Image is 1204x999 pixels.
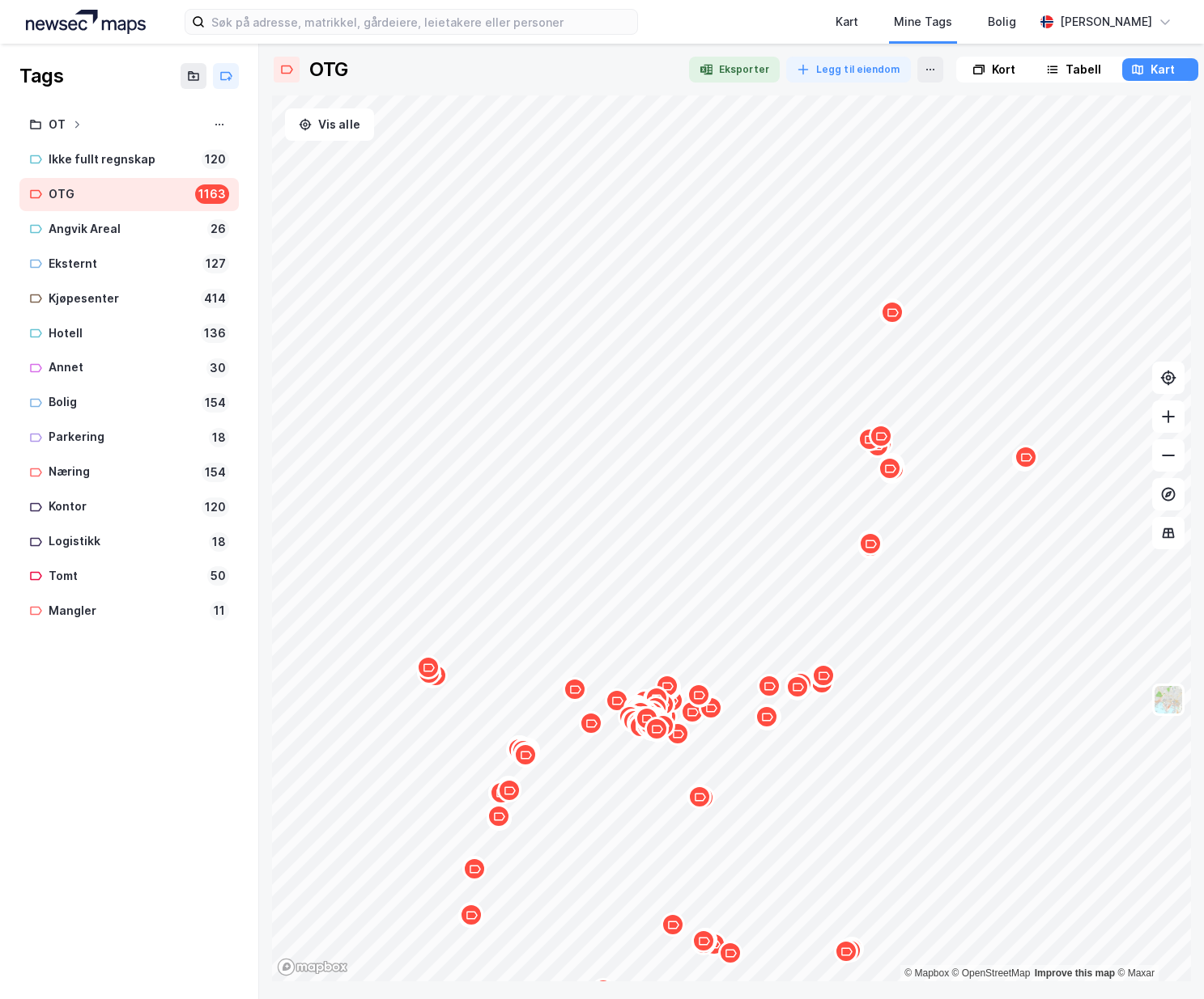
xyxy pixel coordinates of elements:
[209,532,229,552] div: 18
[625,695,649,719] div: Map marker
[19,560,239,593] a: Tomt50
[508,736,533,760] div: Map marker
[462,856,487,880] div: Map marker
[49,150,195,170] div: Ikke fullt regnskap
[840,937,864,961] div: Map marker
[49,289,194,309] div: Kjøpesenter
[787,671,811,696] div: Map marker
[755,705,779,729] div: Map marker
[988,12,1016,32] div: Bolig
[19,455,239,489] a: Næring154
[687,785,712,809] div: Map marker
[272,95,1191,981] canvas: Map
[644,696,668,720] div: Map marker
[507,737,531,761] div: Map marker
[880,300,904,324] div: Map marker
[718,941,742,965] div: Map marker
[49,462,195,482] div: Næring
[838,938,862,963] div: Map marker
[19,595,239,628] a: Mangler11
[206,358,229,378] div: 30
[19,143,239,176] a: Ikke fullt regnskap120
[19,525,239,558] a: Logistikk18
[687,683,711,707] div: Map marker
[869,424,893,448] div: Map marker
[628,714,653,739] div: Map marker
[834,939,858,963] div: Map marker
[1123,921,1204,999] iframe: Chat Widget
[858,531,883,556] div: Map marker
[628,713,653,738] div: Map marker
[512,738,536,762] div: Map marker
[689,57,780,83] button: Eksporter
[489,781,513,805] div: Map marker
[757,674,781,698] div: Map marker
[628,699,652,723] div: Map marker
[49,392,195,413] div: Bolig
[497,778,521,802] div: Map marker
[579,711,603,735] div: Map marker
[49,531,202,552] div: Logistikk
[19,213,239,246] a: Angvik Areal26
[201,324,229,343] div: 136
[202,393,229,413] div: 154
[202,254,229,273] div: 127
[1123,921,1204,999] div: Kontrollprogram for chat
[858,530,883,554] div: Map marker
[490,780,514,804] div: Map marker
[207,219,229,239] div: 26
[789,671,813,696] div: Map marker
[836,12,858,32] div: Kart
[952,967,1031,979] a: OpenStreetMap
[205,10,637,34] input: Søk på adresse, matrikkel, gårdeiere, leietakere eller personer
[635,706,659,730] div: Map marker
[563,677,587,701] div: Map marker
[416,655,440,679] div: Map marker
[49,115,66,135] div: OT
[651,713,675,738] div: Map marker
[19,351,239,384] a: Annet30
[49,427,202,447] div: Parkering
[1035,967,1115,979] a: Improve this map
[879,298,904,323] div: Map marker
[785,675,810,699] div: Map marker
[49,184,189,205] div: OTG
[655,674,679,698] div: Map marker
[49,254,196,274] div: Eksternt
[628,701,653,725] div: Map marker
[785,675,809,699] div: Map marker
[277,958,348,976] a: Mapbox homepage
[622,709,646,733] div: Map marker
[459,903,483,927] div: Map marker
[894,12,952,32] div: Mine Tags
[661,912,685,937] div: Map marker
[786,57,911,83] button: Legg til eiendom
[513,743,538,767] div: Map marker
[680,700,704,724] div: Map marker
[513,742,538,766] div: Map marker
[693,928,717,952] div: Map marker
[19,178,239,211] a: OTG1163
[285,108,374,141] button: Vis alle
[904,967,949,979] a: Mapbox
[195,184,229,204] div: 1163
[19,490,239,523] a: Kontor120
[49,219,201,239] div: Angvik Areal
[202,150,229,169] div: 120
[1153,684,1184,715] img: Z
[1013,446,1037,470] div: Map marker
[201,289,229,308] div: 414
[811,663,836,688] div: Map marker
[808,670,832,694] div: Map marker
[605,688,629,713] div: Map marker
[1066,60,1101,79] div: Tabell
[49,497,195,517] div: Kontor
[19,421,239,454] a: Parkering18
[645,717,669,741] div: Map marker
[49,601,203,621] div: Mangler
[19,248,239,281] a: Eksternt127
[49,358,200,378] div: Annet
[810,663,834,688] div: Map marker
